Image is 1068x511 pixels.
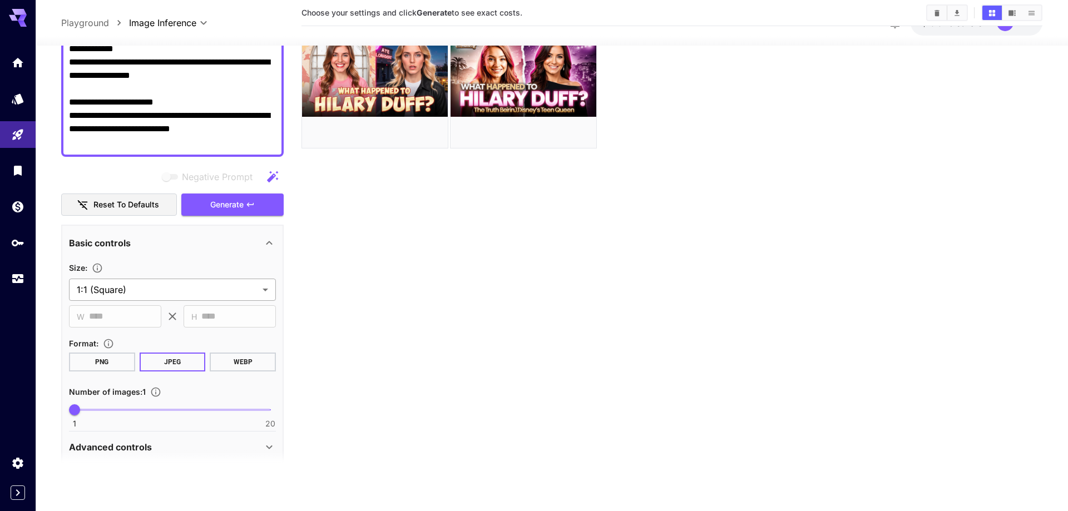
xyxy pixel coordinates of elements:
nav: breadcrumb [61,16,129,29]
button: Clear Images [927,6,947,20]
span: $18.37 [922,18,949,28]
button: Specify how many images to generate in a single request. Each image generation will be charged se... [146,386,166,398]
span: Image Inference [129,16,196,29]
button: PNG [69,352,135,371]
div: Basic controls [69,229,276,256]
span: 1 [73,418,76,429]
div: Advanced controls [69,433,276,460]
div: Playground [11,128,24,142]
img: 9k= [302,2,448,148]
p: Basic controls [69,236,131,249]
button: WEBP [210,352,276,371]
button: JPEG [140,352,206,371]
button: Reset to defaults [61,194,177,216]
img: 9k= [451,2,596,148]
button: Generate [181,194,284,216]
b: Generate [417,8,452,17]
div: Clear ImagesDownload All [926,4,968,21]
span: Format : [69,338,98,348]
button: Choose the file format for the output image. [98,338,118,349]
button: Show images in list view [1022,6,1041,20]
div: Usage [11,272,24,286]
span: Negative prompts are not compatible with the selected model. [160,170,261,183]
div: Show images in grid viewShow images in video viewShow images in list view [981,4,1042,21]
button: Download All [947,6,967,20]
span: 20 [265,418,275,429]
button: Adjust the dimensions of the generated image by specifying its width and height in pixels, or sel... [87,262,107,274]
div: Library [11,163,24,177]
button: Show images in video view [1002,6,1022,20]
span: W [77,310,85,323]
div: API Keys [11,236,24,250]
span: Negative Prompt [182,170,253,183]
span: Generate [210,198,244,212]
div: Models [11,92,24,106]
p: Advanced controls [69,440,152,453]
a: Playground [61,16,109,29]
span: H [191,310,197,323]
div: Home [11,56,24,70]
div: Settings [11,456,24,470]
span: credits left [949,18,988,28]
span: 1:1 (Square) [77,283,258,296]
span: Number of images : 1 [69,386,146,396]
span: Choose your settings and click to see exact costs. [301,8,522,17]
button: Show images in grid view [982,6,1002,20]
div: Wallet [11,200,24,214]
button: Expand sidebar [11,485,25,500]
span: Size : [69,262,87,272]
